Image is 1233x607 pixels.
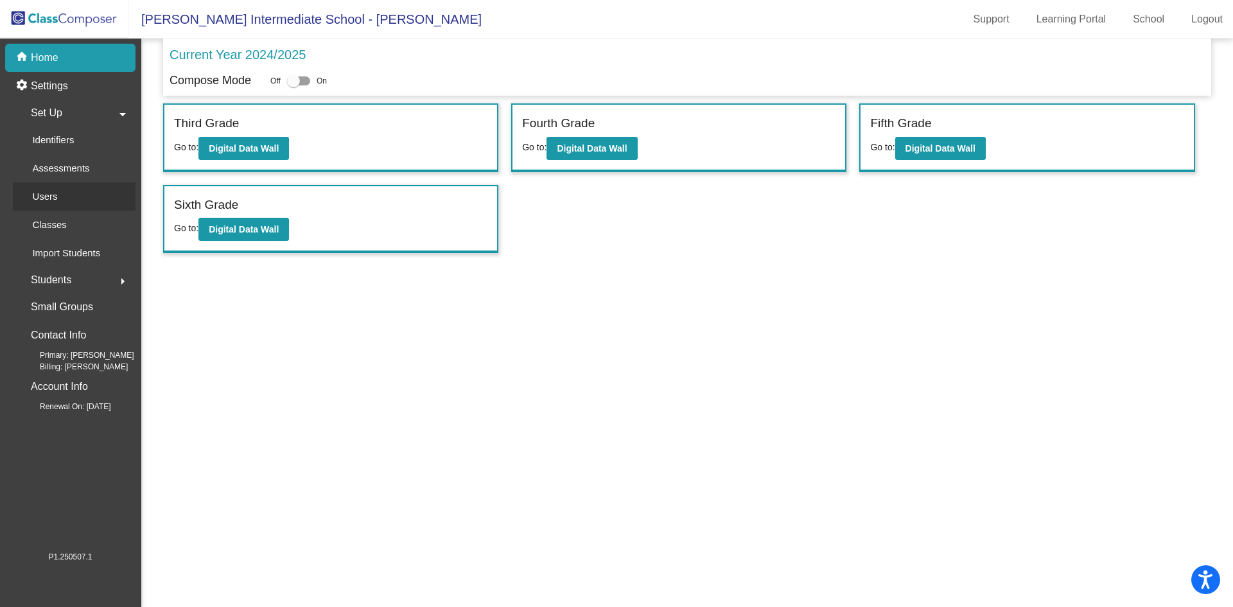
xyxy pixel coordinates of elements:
[198,137,289,160] button: Digital Data Wall
[15,50,31,66] mat-icon: home
[32,132,74,148] p: Identifiers
[174,196,238,215] label: Sixth Grade
[547,137,637,160] button: Digital Data Wall
[870,142,895,152] span: Go to:
[31,378,88,396] p: Account Info
[174,114,239,133] label: Third Grade
[1123,9,1175,30] a: School
[170,45,306,64] p: Current Year 2024/2025
[198,218,289,241] button: Digital Data Wall
[31,326,86,344] p: Contact Info
[870,114,931,133] label: Fifth Grade
[557,143,627,154] b: Digital Data Wall
[1181,9,1233,30] a: Logout
[31,78,68,94] p: Settings
[32,245,100,261] p: Import Students
[19,361,128,373] span: Billing: [PERSON_NAME]
[32,217,66,233] p: Classes
[1026,9,1117,30] a: Learning Portal
[31,298,93,316] p: Small Groups
[15,78,31,94] mat-icon: settings
[115,274,130,289] mat-icon: arrow_right
[209,224,279,234] b: Digital Data Wall
[19,401,110,412] span: Renewal On: [DATE]
[522,142,547,152] span: Go to:
[174,223,198,233] span: Go to:
[963,9,1020,30] a: Support
[270,75,281,87] span: Off
[170,72,251,89] p: Compose Mode
[32,189,57,204] p: Users
[19,349,134,361] span: Primary: [PERSON_NAME]
[905,143,975,154] b: Digital Data Wall
[31,104,62,122] span: Set Up
[317,75,327,87] span: On
[522,114,595,133] label: Fourth Grade
[128,9,482,30] span: [PERSON_NAME] Intermediate School - [PERSON_NAME]
[174,142,198,152] span: Go to:
[32,161,89,176] p: Assessments
[209,143,279,154] b: Digital Data Wall
[31,50,58,66] p: Home
[31,271,71,289] span: Students
[895,137,986,160] button: Digital Data Wall
[115,107,130,122] mat-icon: arrow_drop_down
